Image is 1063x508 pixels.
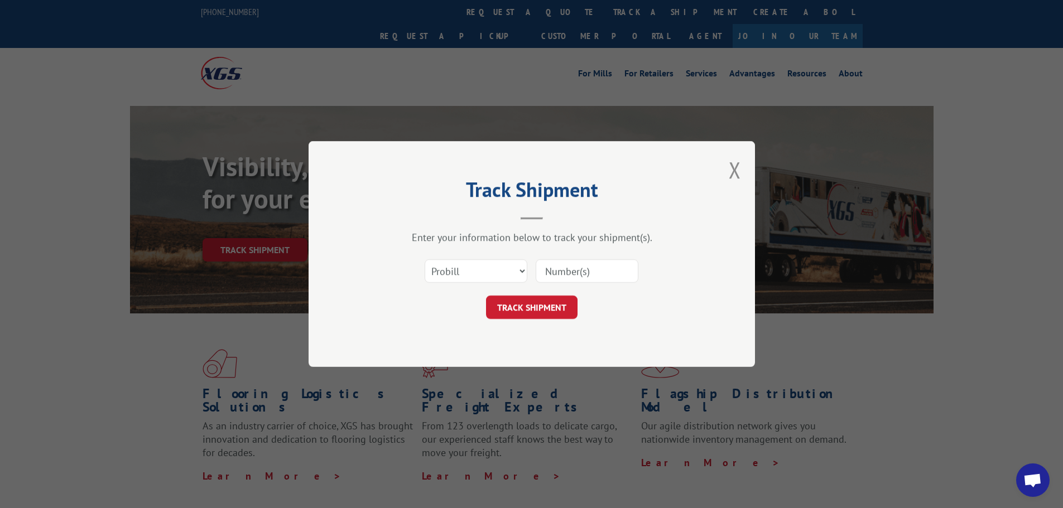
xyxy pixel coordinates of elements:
h2: Track Shipment [364,182,699,203]
button: TRACK SHIPMENT [486,296,578,319]
div: Enter your information below to track your shipment(s). [364,231,699,244]
a: Open chat [1016,463,1050,497]
button: Close modal [729,155,741,185]
input: Number(s) [536,259,638,283]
